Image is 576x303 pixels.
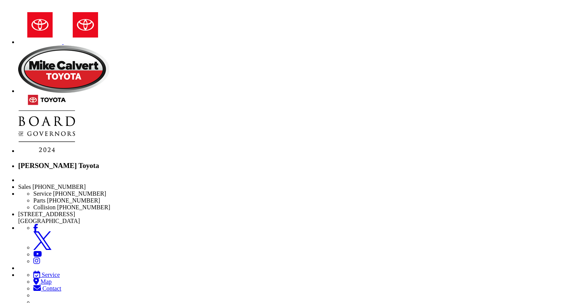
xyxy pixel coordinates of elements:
[18,6,62,44] img: Toyota
[33,225,38,231] a: Facebook: Click to visit our Facebook page
[42,272,60,278] span: Service
[53,190,106,197] span: [PHONE_NUMBER]
[33,184,86,190] span: [PHONE_NUMBER]
[41,278,52,285] span: Map
[33,197,45,204] span: Parts
[42,285,61,292] span: Contact
[64,6,108,44] img: Toyota
[33,251,42,257] a: YouTube: Click to visit our YouTube page
[33,272,573,278] a: Service
[33,278,573,285] a: Map
[47,197,100,204] span: [PHONE_NUMBER]
[57,204,110,210] span: [PHONE_NUMBER]
[18,184,31,190] span: Sales
[33,204,56,210] span: Collision
[33,285,573,292] a: Contact
[33,258,40,264] a: Instagram: Click to visit our Instagram page
[18,46,109,93] img: Mike Calvert Toyota
[18,211,573,225] li: [STREET_ADDRESS] [GEOGRAPHIC_DATA]
[33,244,52,251] a: Twitter: Click to visit our Twitter page
[33,190,52,197] span: Service
[18,162,573,170] h3: [PERSON_NAME] Toyota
